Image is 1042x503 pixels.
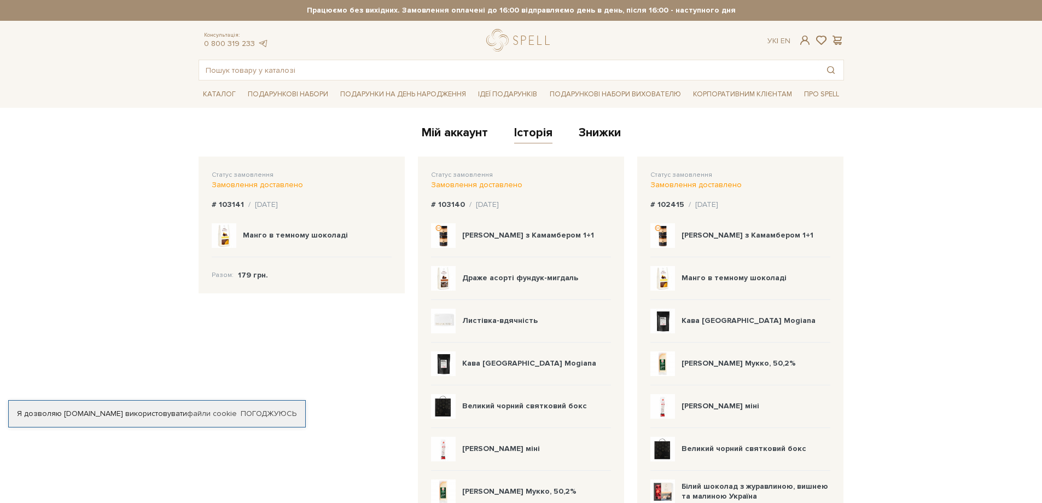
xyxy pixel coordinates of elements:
div: / [DATE] [469,200,499,210]
b: # 103140 [431,200,465,209]
a: Мій аккаунт [422,125,488,143]
b: Манго в темному шоколаді [243,230,348,240]
b: [PERSON_NAME] з Камамбером 1+1 [682,230,813,240]
a: Подарункові набори вихователю [545,85,685,103]
a: Подарункові набори [243,86,333,103]
img: Манго в темному шоколаді [212,223,236,248]
div: / [DATE] [248,200,278,210]
b: [PERSON_NAME] Мукко, 50,2% [462,487,577,496]
strong: Працюємо без вихідних. Замовлення оплачені до 16:00 відправляємо день в день, після 16:00 - насту... [199,5,844,15]
b: Кава [GEOGRAPHIC_DATA] Mogiana [682,316,816,325]
a: Каталог [199,86,240,103]
a: logo [486,29,555,51]
a: Про Spell [800,86,843,103]
a: Подарунки на День народження [336,86,470,103]
span: | [777,36,778,45]
span: Консультація: [204,32,269,39]
b: [PERSON_NAME] з Камамбером 1+1 [462,230,594,240]
a: Знижки [579,125,621,143]
a: файли cookie [187,409,237,418]
div: Замовлення доставлено [212,180,392,190]
span: Статус замовлення [212,171,273,179]
img: Манго в темному шоколаді [650,266,675,291]
a: Ідеї подарунків [474,86,542,103]
div: Замовлення доставлено [431,180,611,190]
img: Кава Brazil Mogiana [650,309,675,333]
img: Великий чорний святковий бокс [431,394,456,419]
b: [PERSON_NAME] Мукко, 50,2% [682,359,796,368]
div: Я дозволяю [DOMAIN_NAME] використовувати [9,409,305,419]
span: Статус замовлення [431,171,493,179]
a: Корпоративним клієнтам [689,85,796,103]
b: # 103141 [212,200,244,209]
img: Драже асорті фундук-мигдаль [431,266,456,291]
b: Кава [GEOGRAPHIC_DATA] Mogiana [462,359,596,368]
b: Драже асорті фундук-мигдаль [462,273,578,282]
img: Ковбаса Фует міні [431,437,456,461]
button: Пошук товару у каталозі [818,60,843,80]
a: Історія [514,125,552,143]
span: Статус замовлення [650,171,712,179]
img: Карамель з Камамбером 1+1 [650,223,675,248]
img: Листівка-вдячність [431,309,456,333]
a: Погоджуюсь [241,409,296,419]
img: Карамель з Камамбером 1+1 [431,223,456,248]
img: Кава Brazil Mogiana [431,351,456,376]
img: Сир фермерський Мукко, 50,2% [650,351,675,376]
b: Білий шоколад з журавлиною, вишнею та малиною Україна [682,482,828,501]
div: / [DATE] [689,200,718,210]
b: Листівка-вдячність [462,316,538,325]
div: Замовлення доставлено [650,180,830,190]
a: 0 800 319 233 [204,39,255,48]
b: 179 грн. [238,270,268,280]
input: Пошук товару у каталозі [199,60,818,80]
b: # 102415 [650,200,684,209]
b: [PERSON_NAME] міні [682,401,759,411]
b: Манго в темному шоколаді [682,273,787,282]
b: Великий чорний святковий бокс [462,401,587,411]
img: Великий чорний святковий бокс [650,437,675,461]
a: En [781,36,790,45]
img: Ковбаса Фует міні [650,394,675,419]
span: Разом: [212,270,234,280]
a: telegram [258,39,269,48]
div: Ук [767,36,790,46]
b: [PERSON_NAME] міні [462,444,540,453]
b: Великий чорний святковий бокс [682,444,806,453]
